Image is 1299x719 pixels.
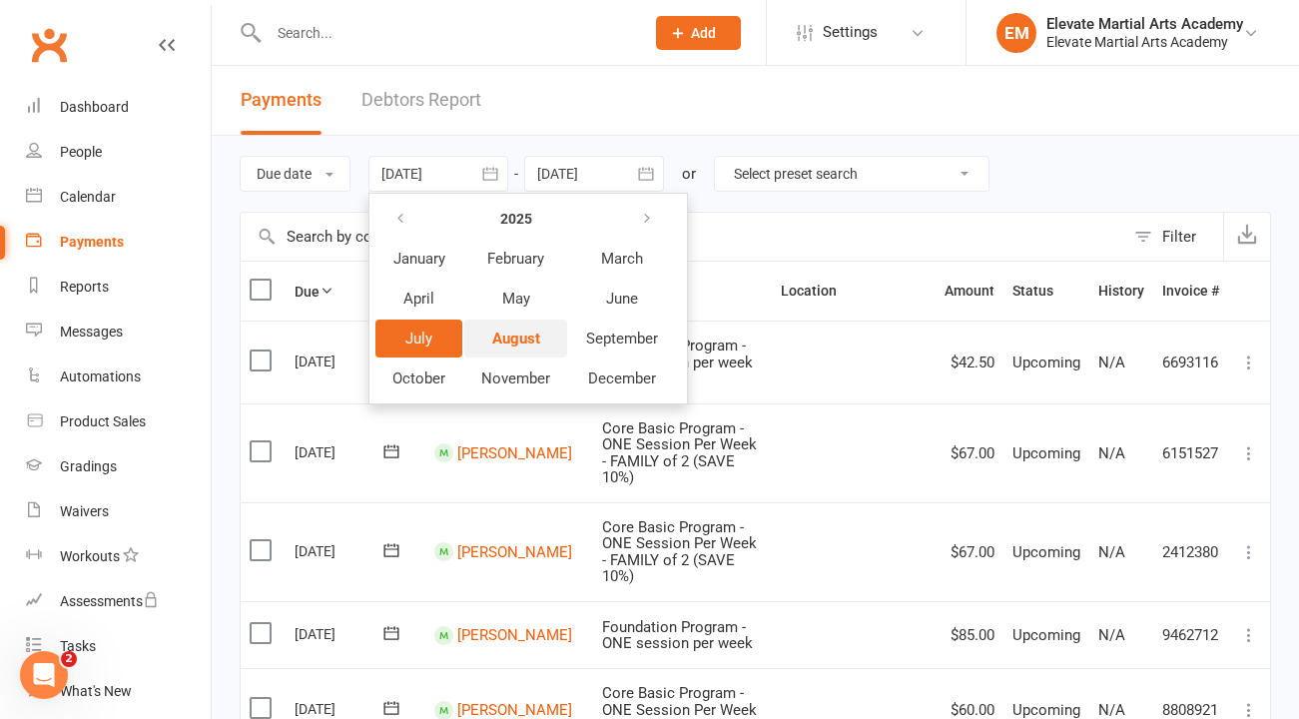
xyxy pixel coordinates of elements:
[295,618,386,649] div: [DATE]
[26,175,211,220] a: Calendar
[286,262,425,321] th: Due
[60,144,102,160] div: People
[569,320,675,358] button: September
[464,320,567,358] button: August
[481,369,550,387] span: November
[656,16,741,50] button: Add
[26,624,211,669] a: Tasks
[26,130,211,175] a: People
[492,330,540,348] span: August
[361,66,481,135] a: Debtors Report
[403,290,434,308] span: April
[60,234,124,250] div: Payments
[1012,701,1080,719] span: Upcoming
[1003,262,1089,321] th: Status
[24,20,74,70] a: Clubworx
[772,262,934,321] th: Location
[1098,543,1125,561] span: N/A
[26,355,211,399] a: Automations
[602,518,757,586] span: Core Basic Program - ONE Session Per Week - FAMILY of 2 (SAVE 10%)
[934,403,1003,502] td: $67.00
[26,444,211,489] a: Gradings
[60,324,123,340] div: Messages
[60,189,116,205] div: Calendar
[569,280,675,318] button: June
[569,240,675,278] button: March
[1098,701,1125,719] span: N/A
[1012,354,1080,371] span: Upcoming
[1153,403,1228,502] td: 6151527
[26,265,211,310] a: Reports
[487,250,544,268] span: February
[26,399,211,444] a: Product Sales
[1089,262,1153,321] th: History
[60,368,141,384] div: Automations
[241,213,1124,261] input: Search by contact name or invoice number
[60,99,129,115] div: Dashboard
[405,330,432,348] span: July
[60,548,120,564] div: Workouts
[241,89,322,110] span: Payments
[1162,225,1196,249] div: Filter
[1046,15,1243,33] div: Elevate Martial Arts Academy
[457,626,572,644] a: [PERSON_NAME]
[457,701,572,719] a: [PERSON_NAME]
[375,359,462,397] button: October
[26,669,211,714] a: What's New
[393,250,445,268] span: January
[375,320,462,358] button: July
[1046,33,1243,51] div: Elevate Martial Arts Academy
[240,156,350,192] button: Due date
[502,290,530,308] span: May
[464,359,567,397] button: November
[602,618,753,653] span: Foundation Program - ONE session per week
[1012,543,1080,561] span: Upcoming
[241,66,322,135] button: Payments
[457,543,572,561] a: [PERSON_NAME]
[263,19,631,47] input: Search...
[464,240,567,278] button: February
[26,489,211,534] a: Waivers
[60,279,109,295] div: Reports
[375,240,462,278] button: January
[295,535,386,566] div: [DATE]
[606,290,638,308] span: June
[295,436,386,467] div: [DATE]
[464,280,567,318] button: May
[500,211,532,227] strong: 2025
[1153,262,1228,321] th: Invoice #
[1153,502,1228,601] td: 2412380
[934,601,1003,669] td: $85.00
[569,359,675,397] button: December
[60,503,109,519] div: Waivers
[26,85,211,130] a: Dashboard
[934,502,1003,601] td: $67.00
[1098,444,1125,462] span: N/A
[934,262,1003,321] th: Amount
[392,369,445,387] span: October
[457,444,572,462] a: [PERSON_NAME]
[601,250,643,268] span: March
[20,651,68,699] iframe: Intercom live chat
[60,413,146,429] div: Product Sales
[823,10,878,55] span: Settings
[682,162,696,186] div: or
[588,369,656,387] span: December
[60,593,159,609] div: Assessments
[1153,321,1228,403] td: 6693116
[375,280,462,318] button: April
[60,638,96,654] div: Tasks
[1098,354,1125,371] span: N/A
[691,25,716,41] span: Add
[26,579,211,624] a: Assessments
[934,321,1003,403] td: $42.50
[26,310,211,355] a: Messages
[26,534,211,579] a: Workouts
[61,651,77,667] span: 2
[60,458,117,474] div: Gradings
[295,346,386,376] div: [DATE]
[26,220,211,265] a: Payments
[60,683,132,699] div: What's New
[1012,444,1080,462] span: Upcoming
[1124,213,1223,261] button: Filter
